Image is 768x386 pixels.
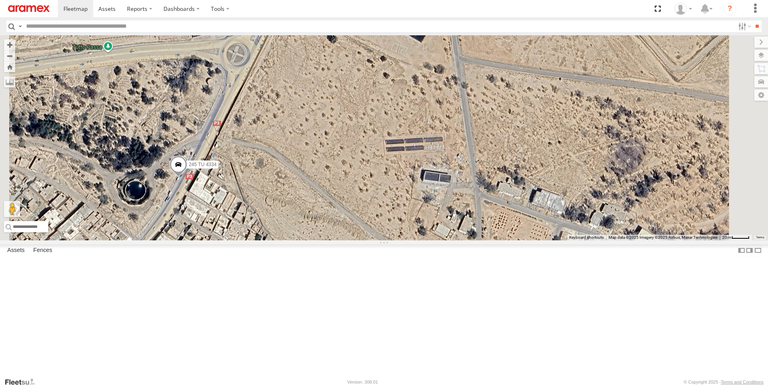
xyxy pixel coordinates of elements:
label: Fences [29,245,56,256]
button: Zoom in [4,39,15,50]
img: aramex-logo.svg [8,5,50,12]
i: ? [723,2,736,15]
label: Hide Summary Table [754,244,762,256]
button: Map Scale: 20 m per 41 pixels [720,235,752,240]
label: Measure [4,76,15,87]
a: Visit our Website [4,378,41,386]
span: Map data ©2025 Imagery ©2025 Airbus, Maxar Technologies [609,235,717,240]
div: © Copyright 2025 - [684,380,764,384]
button: Keyboard shortcuts [569,235,604,240]
button: Drag Pegman onto the map to open Street View [4,201,20,217]
label: Map Settings [754,89,768,101]
span: 20 m [722,235,731,240]
label: Dock Summary Table to the Left [737,244,746,256]
a: Terms and Conditions [721,380,764,384]
label: Dock Summary Table to the Right [746,244,754,256]
label: Search Filter Options [735,20,752,32]
button: Zoom Home [4,61,15,72]
span: 245 TU 4334 [189,162,217,167]
div: Version: 308.01 [347,380,378,384]
div: Houssem Darouiche [672,3,695,15]
label: Assets [3,245,29,256]
button: Zoom out [4,50,15,61]
label: Search Query [17,20,23,32]
a: Terms (opens in new tab) [756,236,764,239]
